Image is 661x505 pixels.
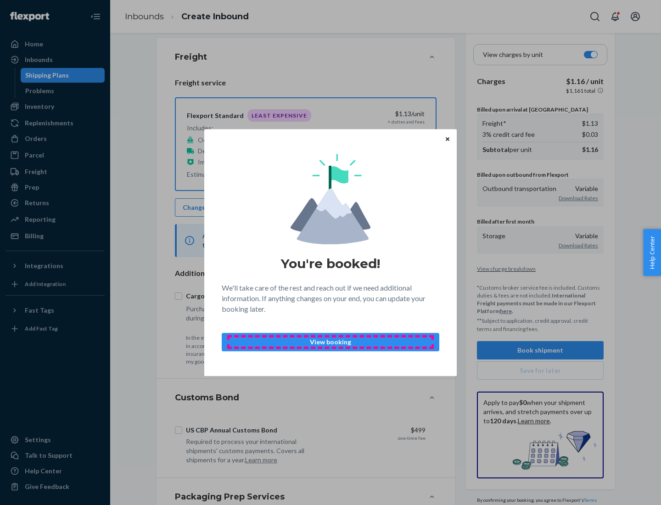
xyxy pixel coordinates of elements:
img: svg+xml,%3Csvg%20viewBox%3D%220%200%20174%20197%22%20fill%3D%22none%22%20xmlns%3D%22http%3A%2F%2F... [291,154,370,244]
p: View booking [230,337,431,347]
p: We'll take care of the rest and reach out if we need additional information. If anything changes ... [222,283,439,314]
button: View booking [222,333,439,351]
h1: You're booked! [281,255,380,272]
button: Close [443,134,452,144]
